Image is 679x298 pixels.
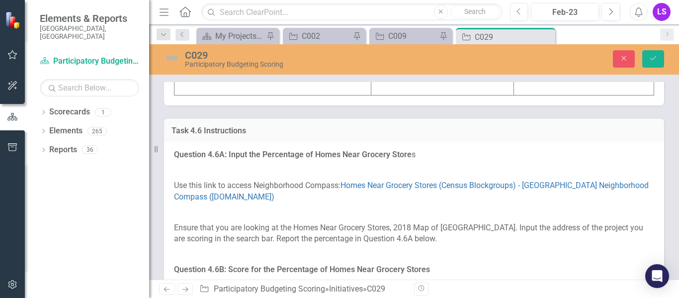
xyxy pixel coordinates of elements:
h3: Task 4.6 Instructions [171,126,657,135]
small: [GEOGRAPHIC_DATA], [GEOGRAPHIC_DATA] [40,24,139,41]
span: Elements & Reports [40,12,139,24]
strong: Question 4.6B: Score for the Percentage of Homes Near Grocery Stores [174,265,430,274]
p: Ensure that you are looking at the Homes Near Grocery Stores, 2018 Map of [GEOGRAPHIC_DATA]. Inpu... [174,220,654,247]
p: s [174,149,654,163]
div: Feb-23 [534,6,595,18]
div: My Projects: Transportation [215,30,264,42]
span: Search [464,7,486,15]
button: Search [450,5,500,19]
div: » » [199,284,407,295]
strong: Question 4.6A: Input the Percentage of Homes Near Grocery Store [174,150,412,159]
button: Feb-23 [531,3,599,21]
div: C002 [302,30,350,42]
input: Search Below... [40,79,139,97]
div: 36 [82,146,98,154]
p: Use this link to access Neighborhood Compass: [174,178,654,205]
a: Scorecards [49,106,90,118]
div: 265 [87,127,107,135]
img: ClearPoint Strategy [5,11,22,29]
input: Search ClearPoint... [201,3,502,21]
a: C009 [372,30,437,42]
a: Reports [49,144,77,156]
a: Homes Near Grocery Stores (Census Blockgroups) - [GEOGRAPHIC_DATA] Neighborhood Compass ([DOMAIN_... [174,181,649,201]
a: Elements [49,125,83,137]
div: C009 [388,30,437,42]
a: Initiatives [329,284,363,294]
div: 1 [95,108,111,116]
div: Open Intercom Messenger [645,264,669,288]
div: C029 [475,31,553,43]
div: C029 [367,284,385,294]
div: Participatory Budgeting Scoring [185,61,438,68]
a: My Projects: Transportation [199,30,264,42]
div: C029 [185,50,438,61]
a: C002 [285,30,350,42]
a: Participatory Budgeting Scoring [40,56,139,67]
img: Not Defined [164,50,180,66]
a: Participatory Budgeting Scoring [214,284,325,294]
button: LS [653,3,671,21]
